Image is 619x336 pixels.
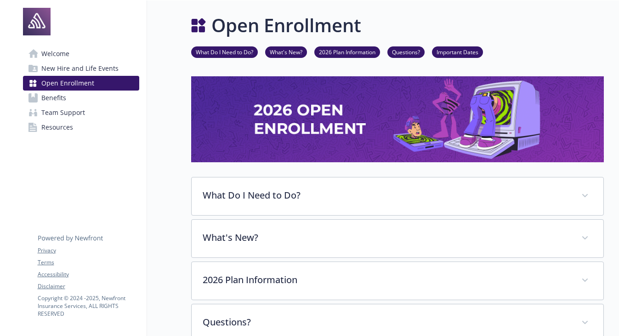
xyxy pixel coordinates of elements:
[265,47,307,56] a: What's New?
[38,270,139,279] a: Accessibility
[41,46,69,61] span: Welcome
[41,91,66,105] span: Benefits
[387,47,425,56] a: Questions?
[23,91,139,105] a: Benefits
[203,231,570,245] p: What's New?
[23,46,139,61] a: Welcome
[38,294,139,318] p: Copyright © 2024 - 2025 , Newfront Insurance Services, ALL RIGHTS RESERVED
[23,76,139,91] a: Open Enrollment
[314,47,380,56] a: 2026 Plan Information
[41,105,85,120] span: Team Support
[191,76,604,162] img: open enrollment page banner
[191,47,258,56] a: What Do I Need to Do?
[38,282,139,290] a: Disclaimer
[41,120,73,135] span: Resources
[23,120,139,135] a: Resources
[203,273,570,287] p: 2026 Plan Information
[203,315,570,329] p: Questions?
[192,220,603,257] div: What's New?
[38,258,139,267] a: Terms
[41,76,94,91] span: Open Enrollment
[41,61,119,76] span: New Hire and Life Events
[211,11,361,39] h1: Open Enrollment
[38,246,139,255] a: Privacy
[23,61,139,76] a: New Hire and Life Events
[432,47,483,56] a: Important Dates
[192,177,603,215] div: What Do I Need to Do?
[192,262,603,300] div: 2026 Plan Information
[23,105,139,120] a: Team Support
[203,188,570,202] p: What Do I Need to Do?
